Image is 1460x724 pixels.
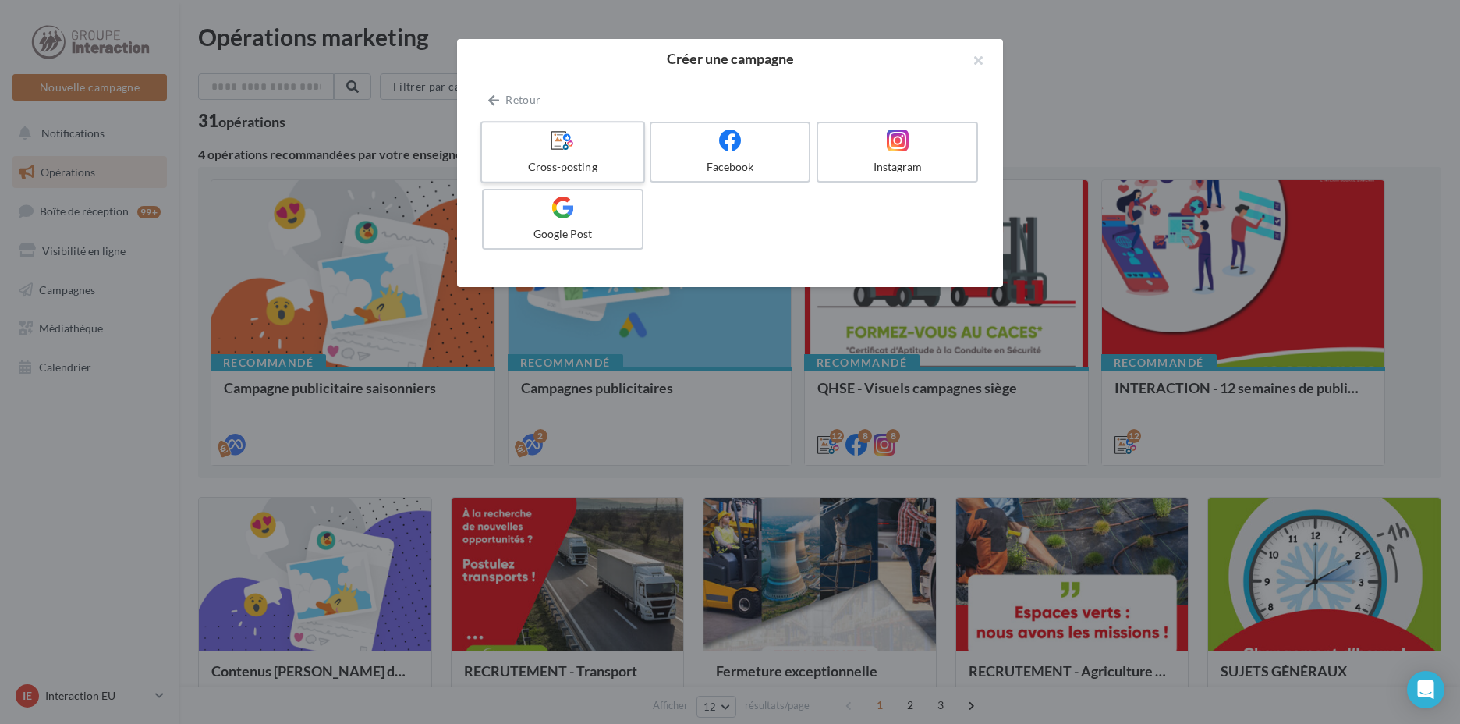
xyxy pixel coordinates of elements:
div: Instagram [824,159,970,175]
div: Facebook [657,159,803,175]
div: Open Intercom Messenger [1407,671,1444,708]
div: Cross-posting [488,159,636,175]
div: Google Post [490,226,636,242]
h2: Créer une campagne [482,51,978,66]
button: Retour [482,90,547,109]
